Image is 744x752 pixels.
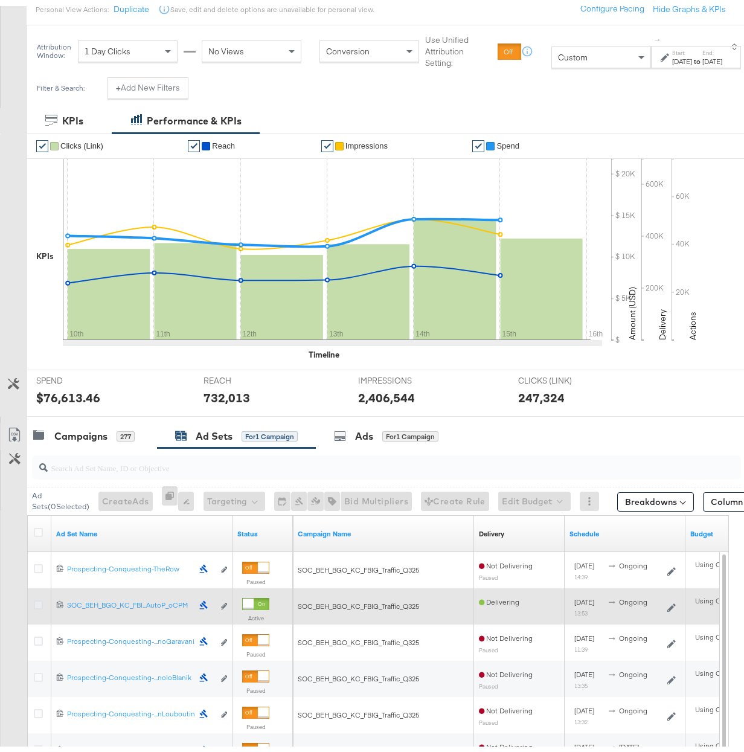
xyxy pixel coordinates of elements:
[188,134,200,146] a: ✔
[208,40,244,51] span: No Views
[619,555,647,564] span: ongoing
[518,383,565,400] div: 247,324
[479,664,533,673] span: Not Delivering
[309,343,339,355] div: Timeline
[298,523,469,533] a: Your campaign name.
[298,704,419,713] span: SOC_BEH_BGO_KC_FBIG_Traffic_Q325
[237,523,288,533] a: Shows the current state of your Ad Set.
[117,425,135,436] div: 277
[574,603,588,611] sub: 13:53
[242,644,269,652] label: Paused
[619,664,647,673] span: ongoing
[652,32,664,36] span: ↑
[67,631,193,640] div: Prospecting-Conquesting-...noGaravani
[479,736,533,745] span: Not Delivering
[479,628,533,637] span: Not Delivering
[56,523,228,533] a: Your Ad Set name.
[54,423,107,437] div: Campaigns
[32,484,89,506] div: Ad Sets ( 0 Selected)
[657,303,668,334] text: Delivery
[479,523,504,533] a: Reflects the ability of your Ad Set to achieve delivery based on ad states, schedule and budget.
[298,668,419,677] span: SOC_BEH_BGO_KC_FBIG_Traffic_Q325
[242,572,269,580] label: Paused
[358,369,449,381] span: IMPRESSIONS
[479,523,504,533] div: Delivery
[196,423,232,437] div: Ad Sets
[326,40,370,51] span: Conversion
[496,135,519,144] span: Spend
[619,736,639,745] span: [DATE]
[67,631,193,643] a: Prospecting-Conquesting-...noGaravani
[574,676,588,683] sub: 13:35
[67,594,193,607] a: SOC_BEH_BGO_KC_FBI...AutoP_oCPM
[672,51,692,60] div: [DATE]
[358,383,415,400] div: 2,406,544
[574,664,594,673] span: [DATE]
[36,383,100,400] div: $76,613.46
[67,739,193,752] a: Prospecting-Conquesting-...tegaVeneta
[67,667,193,680] a: Prospecting-Conquesting-...noloBlanik
[298,741,419,750] span: SOC_BEH_BGO_KC_FBIG_Traffic_Q325
[479,713,498,720] sub: Paused
[48,445,679,469] input: Search Ad Set Name, ID or Objective
[67,667,193,676] div: Prospecting-Conquesting-...noloBlanik
[36,134,48,146] a: ✔
[355,423,373,437] div: Ads
[36,245,54,256] div: KPIs
[425,28,493,62] label: Use Unified Attribution Setting:
[518,369,609,381] span: CLICKS (LINK)
[574,736,594,745] span: [DATE]
[298,559,419,568] span: SOC_BEH_BGO_KC_FBIG_Traffic_Q325
[558,46,588,57] span: Custom
[574,555,594,564] span: [DATE]
[574,640,588,647] sub: 11:39
[298,596,419,605] span: SOC_BEH_BGO_KC_FBIG_Traffic_Q325
[574,700,594,709] span: [DATE]
[574,591,594,600] span: [DATE]
[67,558,193,568] div: Prospecting-Conquesting-TheRow
[60,135,103,144] span: Clicks (Link)
[702,51,722,60] div: [DATE]
[619,591,647,600] span: ongoing
[687,306,698,334] text: Actions
[479,700,533,709] span: Not Delivering
[298,632,419,641] span: SOC_BEH_BGO_KC_FBIG_Traffic_Q325
[574,567,588,574] sub: 14:39
[479,555,533,564] span: Not Delivering
[619,700,647,709] span: ongoing
[242,425,298,436] div: for 1 Campaign
[479,591,519,600] span: Delivering
[692,51,702,60] strong: to
[242,681,269,689] label: Paused
[569,523,681,533] a: Shows when your Ad Set is scheduled to deliver.
[242,608,269,616] label: Active
[702,43,722,51] label: End:
[212,135,235,144] span: Reach
[627,281,638,334] text: Amount (USD)
[36,37,72,54] div: Attribution Window:
[479,640,498,648] sub: Paused
[116,76,121,88] strong: +
[62,108,83,122] div: KPIs
[67,703,193,713] div: Prospecting-Conquesting-...nLouboutin
[382,425,438,436] div: for 1 Campaign
[107,71,188,93] button: +Add New Filters
[574,628,594,637] span: [DATE]
[204,369,294,381] span: REACH
[85,40,130,51] span: 1 Day Clicks
[147,108,242,122] div: Performance & KPIs
[479,676,498,684] sub: Paused
[242,717,269,725] label: Paused
[204,383,250,400] div: 732,013
[345,135,388,144] span: Impressions
[472,134,484,146] a: ✔
[672,43,692,51] label: Start:
[36,369,127,381] span: SPEND
[321,134,333,146] a: ✔
[67,594,193,604] div: SOC_BEH_BGO_KC_FBI...AutoP_oCPM
[479,568,498,575] sub: Paused
[619,628,647,637] span: ongoing
[36,78,85,86] div: Filter & Search:
[67,739,193,749] div: Prospecting-Conquesting-...tegaVeneta
[162,480,178,511] div: 0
